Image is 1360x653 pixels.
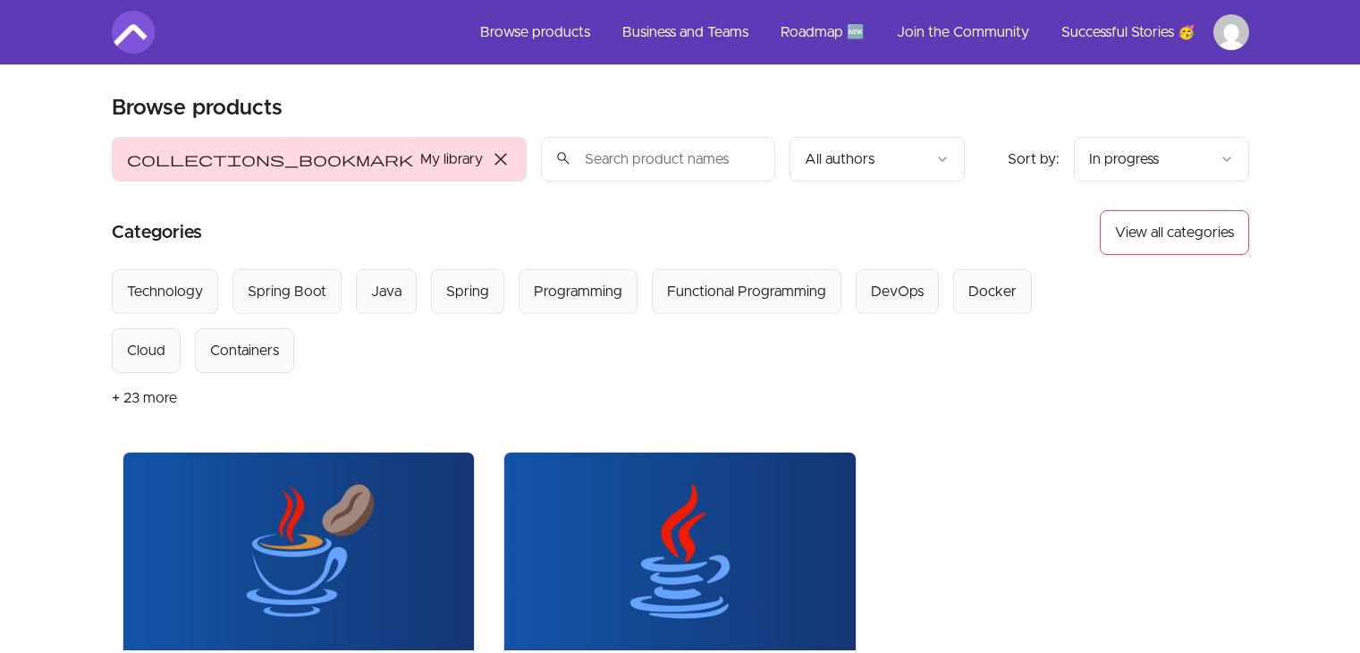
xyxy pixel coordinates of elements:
[127,148,413,170] span: collections_bookmark
[608,11,763,54] a: Business and Teams
[112,373,177,423] button: + 23 more
[127,340,165,361] div: Cloud
[112,11,155,54] img: Amigoscode logo
[466,11,604,54] a: Browse products
[667,281,826,302] div: Functional Programming
[1074,137,1249,182] button: Product sort options
[968,281,1017,302] div: Docker
[504,453,856,650] img: Product image for Java For Beginners
[766,11,879,54] a: Roadmap 🆕
[112,137,527,182] button: Filter by My library
[555,146,571,171] span: search
[1047,11,1210,54] a: Successful Stories 🥳
[127,281,203,302] div: Technology
[541,137,775,182] input: Search product names
[1008,152,1060,166] span: Sort by:
[490,148,511,170] span: close
[248,281,326,302] div: Spring Boot
[112,94,283,123] h1: Browse products
[1213,14,1249,50] img: Profile image for Ram Sowmith Gorla
[534,281,622,302] div: Programming
[466,11,1249,54] nav: Main
[871,281,924,302] div: DevOps
[371,281,401,302] div: Java
[446,281,489,302] div: Spring
[883,11,1043,54] a: Join the Community
[123,453,475,650] img: Product image for Java Master Class
[210,340,279,361] div: Containers
[790,137,965,182] button: Filter by author
[1100,210,1249,255] button: View all categories
[112,210,202,255] h2: Categories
